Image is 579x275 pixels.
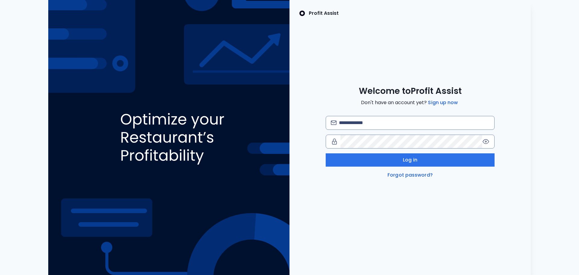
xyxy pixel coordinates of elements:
[403,156,417,164] span: Log in
[361,99,459,106] span: Don't have an account yet?
[359,86,462,97] span: Welcome to Profit Assist
[331,120,337,125] img: email
[299,10,305,17] img: SpotOn Logo
[309,10,339,17] p: Profit Assist
[326,153,495,167] button: Log in
[427,99,459,106] a: Sign up now
[386,171,434,179] a: Forgot password?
